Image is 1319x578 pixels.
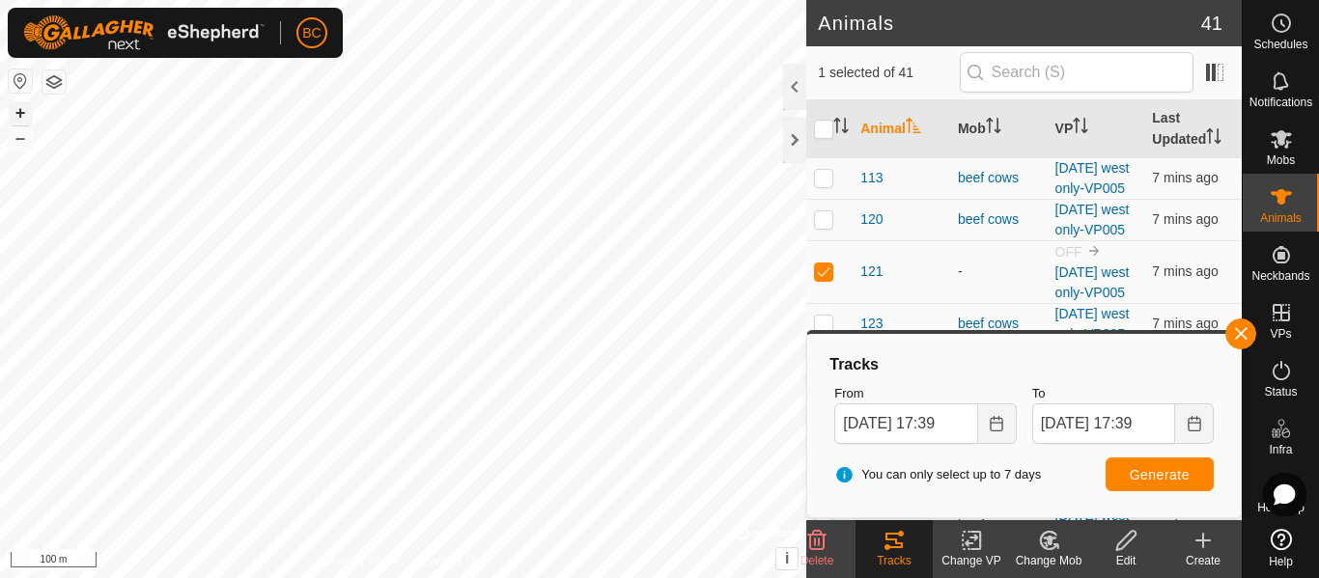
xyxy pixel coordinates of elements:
img: Gallagher Logo [23,15,265,50]
span: Delete [800,554,834,567]
a: [DATE] west only-VP005 [1055,202,1130,237]
span: 23 Aug 2025, 5:32 pm [1152,316,1218,331]
span: 41 [1201,9,1222,38]
a: Privacy Policy [327,553,400,570]
span: You can only select up to 7 days [834,465,1041,484]
th: Mob [950,100,1048,158]
span: i [785,550,789,566]
span: OFF [1055,244,1082,260]
button: i [776,548,798,569]
span: Mobs [1267,154,1295,166]
span: VPs [1270,328,1291,340]
span: Schedules [1253,39,1307,50]
span: 121 [860,261,883,282]
span: 120 [860,209,883,230]
img: to [1086,243,1102,259]
span: 1 selected of 41 [818,63,959,83]
span: Notifications [1249,96,1312,108]
p-sorticon: Activate to sort [1073,121,1088,136]
p-sorticon: Activate to sort [833,121,849,136]
button: Choose Date [1175,403,1214,444]
div: beef cows [958,168,1040,188]
button: Generate [1106,457,1214,491]
th: Last Updated [1144,100,1242,158]
th: Animal [853,100,950,158]
a: Contact Us [422,553,479,570]
div: beef cows [958,314,1040,334]
div: Edit [1087,552,1165,569]
span: Status [1264,386,1297,398]
p-sorticon: Activate to sort [906,121,921,136]
span: Infra [1269,444,1292,455]
span: 23 Aug 2025, 5:32 pm [1152,263,1218,279]
span: BC [302,23,321,43]
span: Animals [1260,212,1302,224]
a: [DATE] west only-VP005 [1055,306,1130,342]
div: Change VP [933,552,1010,569]
span: 23 Aug 2025, 5:32 pm [1152,211,1218,227]
span: 123 [860,314,883,334]
a: Help [1243,521,1319,575]
p-sorticon: Activate to sort [1206,131,1221,147]
p-sorticon: Activate to sort [986,121,1001,136]
a: [DATE] west only-VP005 [1055,264,1130,300]
a: [DATE] west only-VP005 [1055,160,1130,196]
h2: Animals [818,12,1201,35]
label: To [1032,384,1214,403]
div: Tracks [827,353,1221,376]
button: – [9,126,32,150]
div: - [958,261,1040,282]
th: VP [1048,100,1145,158]
button: Choose Date [978,403,1017,444]
div: beef cows [958,209,1040,230]
div: Tracks [856,552,933,569]
button: + [9,101,32,124]
span: Help [1269,556,1293,567]
input: Search (S) [960,52,1193,93]
button: Map Layers [42,70,66,94]
label: From [834,384,1016,403]
button: Reset Map [9,69,32,93]
div: Change Mob [1010,552,1087,569]
div: Create [1165,552,1242,569]
span: 23 Aug 2025, 5:32 pm [1152,170,1218,185]
span: Neckbands [1251,270,1309,282]
span: Heatmap [1257,502,1305,513]
span: Generate [1130,467,1190,482]
span: 113 [860,168,883,188]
